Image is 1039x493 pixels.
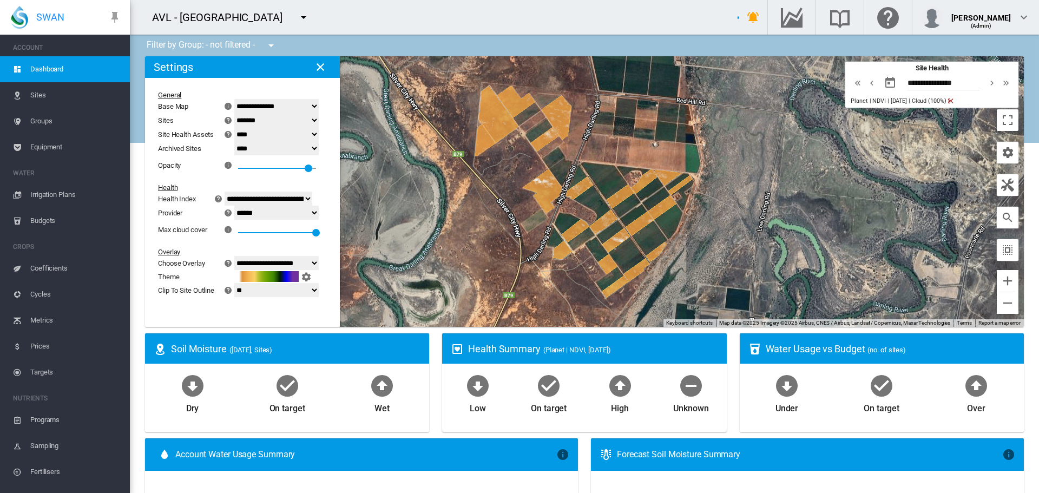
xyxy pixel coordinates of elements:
button: icon-help-circle [211,192,226,205]
div: On target [531,398,567,415]
span: Prices [30,333,121,359]
span: Site Health [916,64,949,72]
span: CROPS [13,238,121,255]
div: Unknown [673,398,708,415]
md-icon: icon-information [223,223,236,236]
a: Terms [957,320,972,326]
span: NUTRIENTS [13,390,121,407]
md-icon: icon-help-circle [222,114,235,127]
span: Map data ©2025 Imagery ©2025 Airbus, CNES / Airbus, Landsat / Copernicus, Maxar Technologies [719,320,950,326]
md-icon: icon-checkbox-marked-circle [536,372,562,398]
div: Over [967,398,985,415]
span: Programs [30,407,121,433]
md-icon: icon-help-circle [222,206,235,219]
md-icon: icon-chevron-double-left [852,76,864,89]
span: Cycles [30,281,121,307]
md-icon: Click here for help [875,11,901,24]
span: (Admin) [971,23,992,29]
md-icon: icon-arrow-down-bold-circle [180,372,206,398]
div: On target [864,398,899,415]
md-icon: icon-cup-water [748,343,761,356]
md-icon: icon-thermometer-lines [600,449,613,462]
div: Soil Moisture [171,342,420,356]
button: md-calendar [879,72,901,94]
div: High [611,398,629,415]
button: Toggle fullscreen view [997,109,1018,131]
md-icon: icon-help-circle [222,257,235,269]
span: ([DATE], Sites) [229,346,273,354]
div: Clip To Site Outline [158,286,214,294]
button: icon-cog [997,142,1018,163]
md-icon: icon-information [1002,449,1015,462]
md-icon: icon-checkbox-marked-circle [869,372,895,398]
div: Archived Sites [158,144,236,153]
div: Overlay [158,248,314,256]
md-icon: icon-water [158,449,171,462]
md-icon: icon-arrow-down-bold-circle [465,372,491,398]
md-icon: icon-arrow-down-bold-circle [774,372,800,398]
button: icon-close [310,56,331,78]
div: Opacity [158,161,181,169]
md-icon: Search the knowledge base [827,11,853,24]
md-icon: icon-help-circle [222,284,235,297]
md-icon: icon-checkbox-marked-circle [274,372,300,398]
div: Forecast Soil Moisture Summary [617,449,1002,461]
div: General [158,91,314,99]
div: Filter by Group: - not filtered - [139,35,285,56]
md-icon: icon-menu-down [297,11,310,24]
md-icon: icon-select-all [1001,244,1014,257]
md-icon: icon-map-marker-radius [154,343,167,356]
md-icon: icon-close [314,61,327,74]
div: Base Map [158,102,188,110]
span: Groups [30,108,121,134]
div: AVL - [GEOGRAPHIC_DATA] [152,10,292,25]
span: Fertilisers [30,459,121,485]
span: Irrigation Plans [30,182,121,208]
button: icon-help-circle [221,284,236,297]
md-icon: icon-content-cut [946,97,955,106]
span: Metrics [30,307,121,333]
span: ACCOUNT [13,39,121,56]
button: icon-help-circle [221,257,236,269]
a: Report a map error [978,320,1021,326]
img: profile.jpg [921,6,943,28]
span: Budgets [30,208,121,234]
div: Choose Overlay [158,259,205,267]
span: WATER [13,165,121,182]
span: Sampling [30,433,121,459]
md-icon: icon-heart-box-outline [451,343,464,356]
button: icon-help-circle [221,206,236,219]
button: Keyboard shortcuts [666,319,713,327]
md-icon: icon-information [556,449,569,462]
span: SWAN [36,10,64,24]
md-icon: icon-pin [108,11,121,24]
div: Wet [374,398,390,415]
button: Zoom in [997,270,1018,292]
md-icon: icon-menu-down [265,39,278,52]
button: icon-help-circle [221,128,236,141]
div: Health Index [158,195,196,203]
md-icon: icon-information [223,159,236,172]
md-icon: icon-chevron-right [986,76,998,89]
span: Account Water Usage Summary [175,449,556,461]
md-icon: icon-chevron-left [866,76,878,89]
button: icon-help-circle [221,114,236,127]
button: icon-chevron-right [985,76,999,89]
md-icon: icon-chevron-double-right [1000,76,1012,89]
md-icon: icon-help-circle [222,128,235,141]
md-icon: icon-cog [300,270,313,283]
md-icon: icon-arrow-up-bold-circle [369,372,395,398]
md-icon: icon-help-circle [212,192,225,205]
md-icon: icon-minus-circle [678,372,704,398]
md-icon: icon-arrow-up-bold-circle [607,372,633,398]
button: icon-bell-ring [742,6,764,28]
div: Dry [186,398,199,415]
span: Dashboard [30,56,121,82]
md-icon: icon-chevron-down [1017,11,1030,24]
md-icon: icon-cog [1001,146,1014,159]
span: Targets [30,359,121,385]
div: Site Health Assets [158,130,214,139]
button: icon-select-all [997,239,1018,261]
button: icon-chevron-left [865,76,879,89]
button: icon-menu-down [260,35,282,56]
